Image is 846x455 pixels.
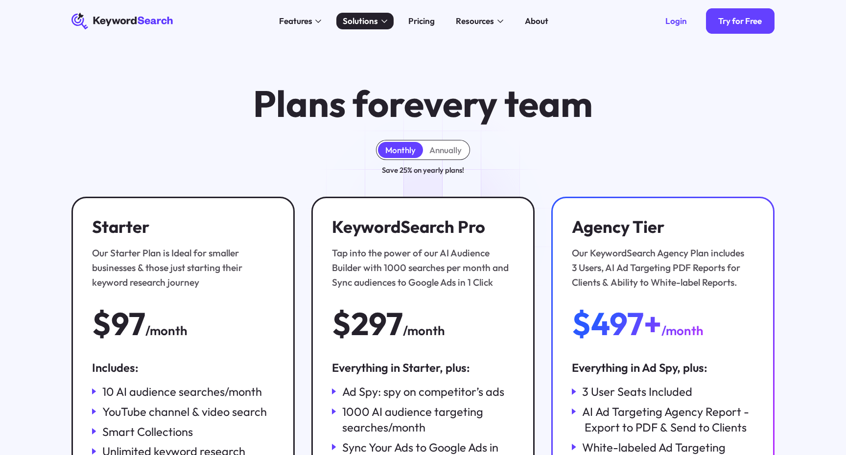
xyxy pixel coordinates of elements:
[332,217,509,237] h3: KeywordSearch Pro
[92,217,269,237] h3: Starter
[572,307,661,340] div: $497+
[456,15,494,27] div: Resources
[332,360,514,375] div: Everything in Starter, plus:
[253,84,593,123] h1: Plans for
[279,15,312,27] div: Features
[408,15,435,27] div: Pricing
[102,404,267,419] div: YouTube channel & video search
[518,13,555,29] a: About
[572,246,749,290] div: Our KeywordSearch Agency Plan includes 3 Users, AI Ad Targeting PDF Reports for Clients & Ability...
[145,321,188,341] div: /month
[665,16,687,26] div: Login
[92,360,274,375] div: Includes:
[582,404,754,435] div: AI Ad Targeting Agency Report - Export to PDF & Send to Clients
[661,321,704,341] div: /month
[525,15,548,27] div: About
[582,384,692,399] div: 3 User Seats Included
[102,384,262,399] div: 10 AI audience searches/month
[572,360,754,375] div: Everything in Ad Spy, plus:
[102,424,193,439] div: Smart Collections
[92,246,269,290] div: Our Starter Plan is Ideal for smaller businesses & those just starting their keyword research jou...
[404,80,593,127] span: every team
[342,384,504,399] div: Ad Spy: spy on competitor’s ads
[343,15,378,27] div: Solutions
[572,217,749,237] h3: Agency Tier
[92,307,145,340] div: $97
[653,8,700,34] a: Login
[402,13,442,29] a: Pricing
[403,321,445,341] div: /month
[332,246,509,290] div: Tap into the power of our AI Audience Builder with 1000 searches per month and Sync audiences to ...
[332,307,403,340] div: $297
[718,16,762,26] div: Try for Free
[342,404,514,435] div: 1000 AI audience targeting searches/month
[706,8,775,34] a: Try for Free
